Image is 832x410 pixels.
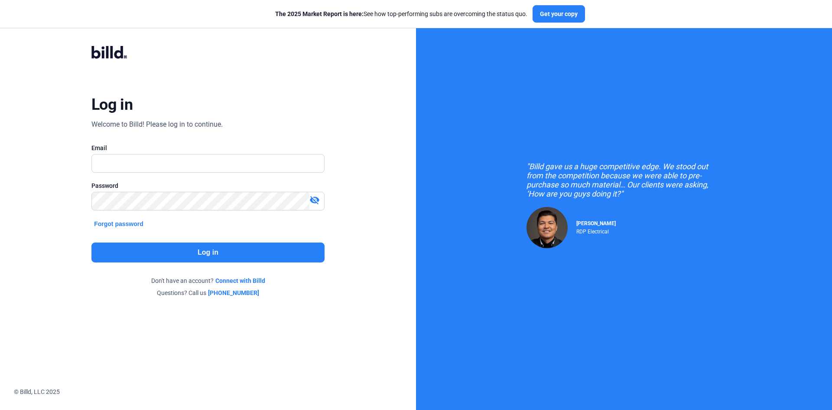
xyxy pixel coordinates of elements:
div: RDP Electrical [576,226,616,235]
div: Questions? Call us [91,289,325,297]
div: Email [91,144,325,152]
mat-icon: visibility_off [309,195,320,205]
button: Get your copy [533,5,585,23]
div: Welcome to Billd! Please log in to continue. [91,119,223,130]
span: [PERSON_NAME] [576,220,616,226]
button: Log in [91,243,325,262]
div: See how top-performing subs are overcoming the status quo. [275,10,527,18]
div: Log in [91,95,133,114]
a: Connect with Billd [215,276,265,285]
div: "Billd gave us a huge competitive edge. We stood out from the competition because we were able to... [526,162,721,198]
span: The 2025 Market Report is here: [275,10,364,17]
div: Password [91,181,325,190]
img: Raul Pacheco [526,207,568,248]
div: Don't have an account? [91,276,325,285]
a: [PHONE_NUMBER] [208,289,259,297]
button: Forgot password [91,219,146,229]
